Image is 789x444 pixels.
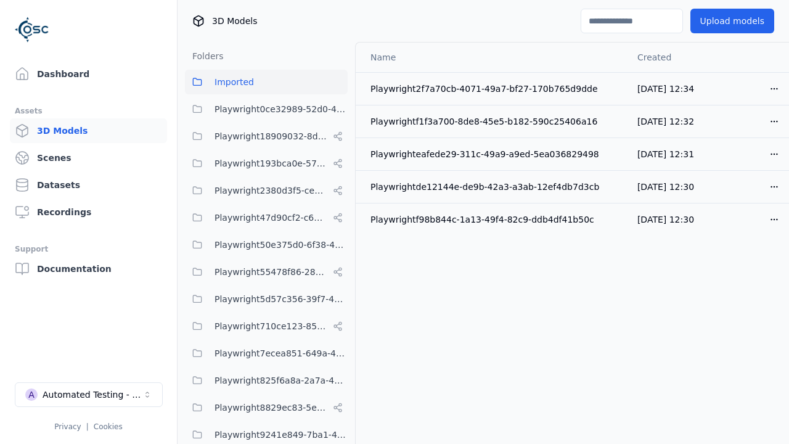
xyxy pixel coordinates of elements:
span: 3D Models [212,15,257,27]
button: Playwright193bca0e-57fa-418d-8ea9-45122e711dc7 [185,151,348,176]
th: Created [628,43,709,72]
div: Playwright2f7a70cb-4071-49a7-bf27-170b765d9dde [370,83,618,95]
span: [DATE] 12:30 [637,182,694,192]
button: Playwright0ce32989-52d0-45cf-b5b9-59d5033d313a [185,97,348,121]
button: Playwright8829ec83-5e68-4376-b984-049061a310ed [185,395,348,420]
span: Playwright7ecea851-649a-419a-985e-fcff41a98b20 [215,346,348,361]
button: Playwright2380d3f5-cebf-494e-b965-66be4d67505e [185,178,348,203]
span: | [86,422,89,431]
a: Scenes [10,146,167,170]
span: Playwright0ce32989-52d0-45cf-b5b9-59d5033d313a [215,102,348,117]
span: Playwright2380d3f5-cebf-494e-b965-66be4d67505e [215,183,328,198]
div: Assets [15,104,162,118]
span: Playwright47d90cf2-c635-4353-ba3b-5d4538945666 [215,210,328,225]
span: [DATE] 12:32 [637,117,694,126]
div: Automated Testing - Playwright [43,388,142,401]
button: Playwright710ce123-85fd-4f8c-9759-23c3308d8830 [185,314,348,339]
h3: Folders [185,50,224,62]
span: [DATE] 12:30 [637,215,694,224]
div: Support [15,242,162,257]
button: Playwright825f6a8a-2a7a-425c-94f7-650318982f69 [185,368,348,393]
span: [DATE] 12:31 [637,149,694,159]
span: Playwright8829ec83-5e68-4376-b984-049061a310ed [215,400,328,415]
div: A [25,388,38,401]
div: Playwrighteafede29-311c-49a9-a9ed-5ea036829498 [370,148,618,160]
span: Playwright710ce123-85fd-4f8c-9759-23c3308d8830 [215,319,328,334]
div: Playwrightf98b844c-1a13-49f4-82c9-ddb4df41b50c [370,213,618,226]
span: [DATE] 12:34 [637,84,694,94]
span: Playwright18909032-8d07-45c5-9c81-9eec75d0b16b [215,129,328,144]
button: Upload models [690,9,774,33]
a: Privacy [54,422,81,431]
button: Playwright55478f86-28dc-49b8-8d1f-c7b13b14578c [185,260,348,284]
button: Select a workspace [15,382,163,407]
a: Datasets [10,173,167,197]
th: Name [356,43,628,72]
button: Playwright47d90cf2-c635-4353-ba3b-5d4538945666 [185,205,348,230]
button: Playwright5d57c356-39f7-47ed-9ab9-d0409ac6cddc [185,287,348,311]
span: Playwright55478f86-28dc-49b8-8d1f-c7b13b14578c [215,265,328,279]
button: Playwright7ecea851-649a-419a-985e-fcff41a98b20 [185,341,348,366]
span: Playwright5d57c356-39f7-47ed-9ab9-d0409ac6cddc [215,292,348,306]
a: Documentation [10,257,167,281]
button: Playwright18909032-8d07-45c5-9c81-9eec75d0b16b [185,124,348,149]
a: 3D Models [10,118,167,143]
button: Imported [185,70,348,94]
div: Playwrightf1f3a700-8de8-45e5-b182-590c25406a16 [370,115,618,128]
div: Playwrightde12144e-de9b-42a3-a3ab-12ef4db7d3cb [370,181,618,193]
a: Dashboard [10,62,167,86]
span: Playwright9241e849-7ba1-474f-9275-02cfa81d37fc [215,427,348,442]
button: Playwright50e375d0-6f38-48a7-96e0-b0dcfa24b72f [185,232,348,257]
span: Playwright825f6a8a-2a7a-425c-94f7-650318982f69 [215,373,348,388]
span: Imported [215,75,254,89]
a: Cookies [94,422,123,431]
a: Recordings [10,200,167,224]
img: Logo [15,12,49,47]
span: Playwright50e375d0-6f38-48a7-96e0-b0dcfa24b72f [215,237,348,252]
span: Playwright193bca0e-57fa-418d-8ea9-45122e711dc7 [215,156,328,171]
